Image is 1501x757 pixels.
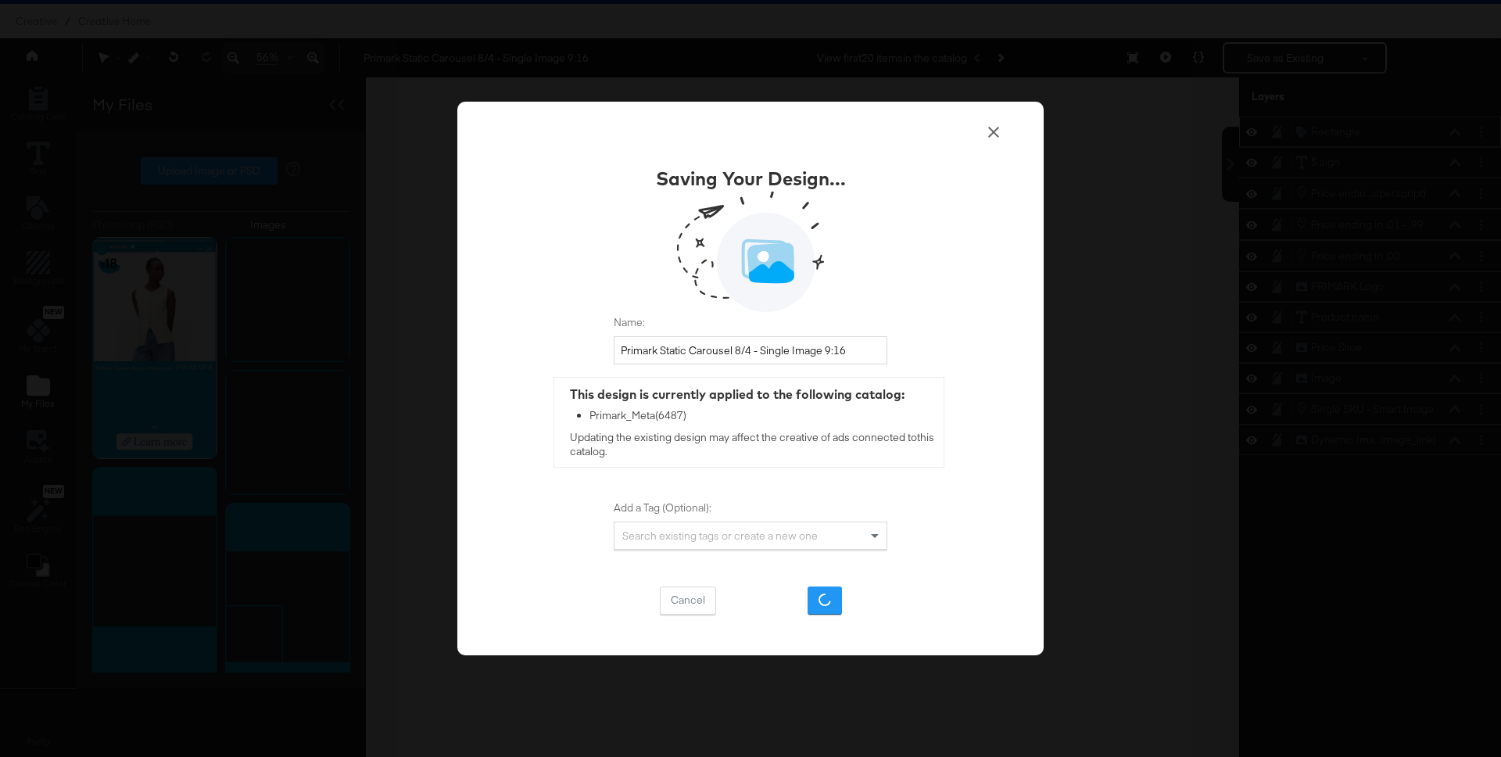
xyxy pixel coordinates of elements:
div: Search existing tags or create a new one [614,522,887,549]
label: Add a Tag (Optional): [614,500,887,515]
div: Updating the existing design may affect the creative of ads connected to this catalog . [554,378,944,467]
label: Name: [614,315,887,330]
button: Cancel [660,587,716,615]
div: Primark_Meta ( 6487 ) [589,409,936,424]
div: This design is currently applied to the following catalog: [570,386,936,404]
div: Saving Your Design... [656,165,846,192]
